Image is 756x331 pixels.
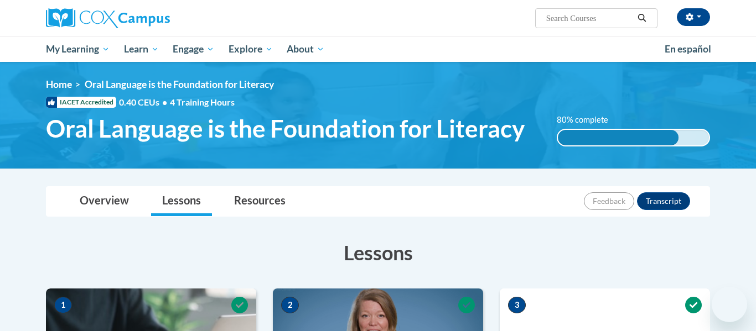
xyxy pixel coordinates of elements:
a: About [280,36,332,62]
a: Engage [165,36,221,62]
span: • [162,97,167,107]
a: Lessons [151,187,212,216]
a: Resources [223,187,297,216]
a: Cox Campus [46,8,256,28]
span: Learn [124,43,159,56]
span: Oral Language is the Foundation for Literacy [85,78,274,90]
div: Main menu [29,36,727,62]
a: Home [46,78,72,90]
iframe: Button to launch messaging window [712,287,747,322]
span: En español [665,43,711,55]
a: Overview [69,187,140,216]
button: Transcript [637,192,690,210]
h3: Lessons [46,239,710,266]
button: Account Settings [677,8,710,26]
span: 1 [54,297,72,313]
img: Cox Campus [46,8,170,28]
a: My Learning [39,36,117,62]
a: Learn [117,36,166,62]
span: My Learning [46,43,110,56]
div: 80% complete [558,130,679,145]
a: Explore [221,36,280,62]
a: En español [657,38,718,61]
span: Explore [229,43,273,56]
span: 2 [281,297,299,313]
span: IACET Accredited [46,97,116,108]
span: 3 [508,297,526,313]
button: Search [634,12,650,25]
input: Search Courses [545,12,634,25]
span: Engage [173,43,214,56]
label: 80% complete [557,114,620,126]
span: About [287,43,324,56]
button: Feedback [584,192,634,210]
span: 4 Training Hours [170,97,235,107]
span: 0.40 CEUs [119,96,170,108]
span: Oral Language is the Foundation for Literacy [46,114,525,143]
